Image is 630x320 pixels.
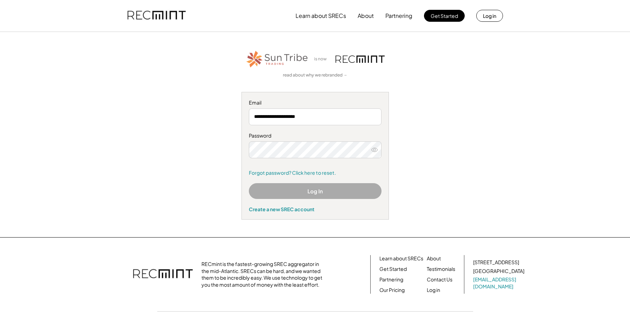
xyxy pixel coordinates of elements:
button: Log In [249,183,382,199]
a: Log in [427,287,440,294]
div: [STREET_ADDRESS] [473,259,519,266]
img: recmint-logotype%403x.png [133,262,193,287]
a: Learn about SRECs [379,255,423,262]
a: About [427,255,441,262]
a: Get Started [379,266,407,273]
button: Learn about SRECs [296,9,346,23]
a: Partnering [379,276,403,283]
button: Partnering [385,9,412,23]
img: recmint-logotype%403x.png [336,55,385,63]
a: [EMAIL_ADDRESS][DOMAIN_NAME] [473,276,526,290]
img: STT_Horizontal_Logo%2B-%2BColor.png [246,49,309,69]
div: is now [312,56,332,62]
a: Contact Us [427,276,452,283]
a: Forgot password? Click here to reset. [249,169,382,176]
a: Our Pricing [379,287,405,294]
a: read about why we rebranded → [283,72,347,78]
button: About [358,9,374,23]
button: Get Started [424,10,465,22]
div: Password [249,132,382,139]
a: Testimonials [427,266,455,273]
img: recmint-logotype%403x.png [127,4,186,28]
div: Create a new SREC account [249,206,382,212]
button: Log in [476,10,503,22]
div: [GEOGRAPHIC_DATA] [473,268,524,275]
div: RECmint is the fastest-growing SREC aggregator in the mid-Atlantic. SRECs can be hard, and we wan... [201,261,326,288]
div: Email [249,99,382,106]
